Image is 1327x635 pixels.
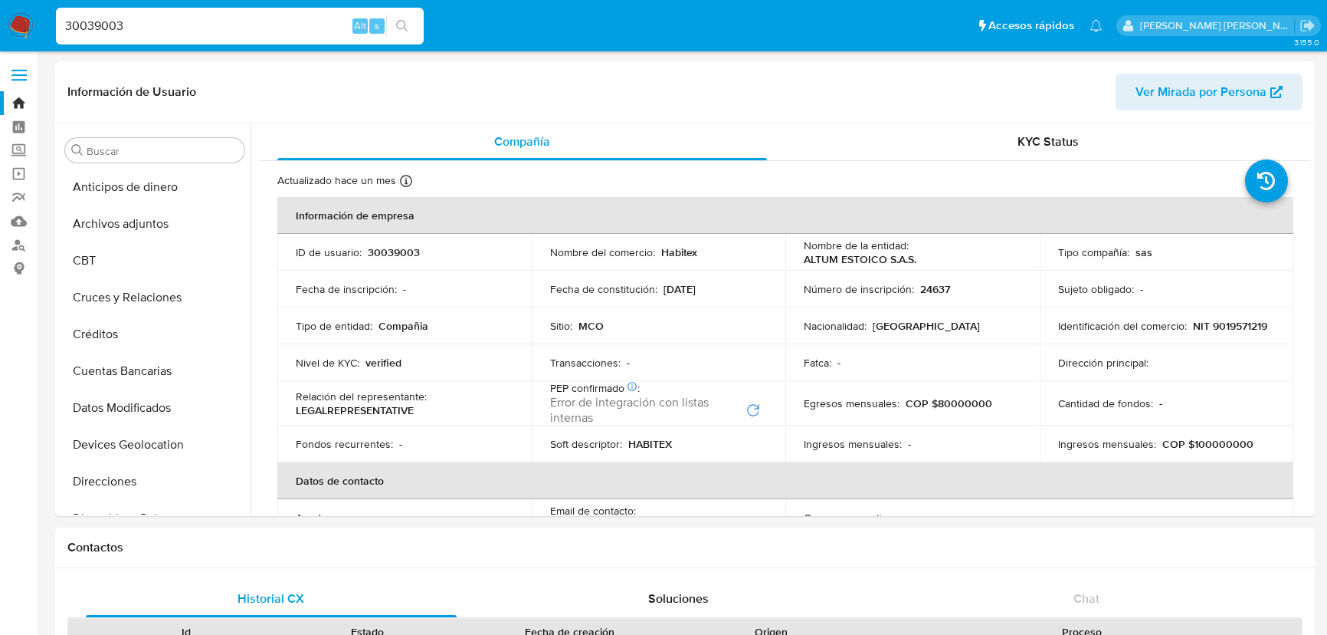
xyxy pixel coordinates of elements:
button: Ver Mirada por Persona [1116,74,1302,110]
p: Habitex [661,245,697,259]
p: Nombre del comercio : [550,245,655,259]
p: Soft descriptor : [550,437,622,451]
button: Anticipos de dinero [59,169,251,206]
span: Accesos rápidos [988,18,1074,34]
span: Alt [354,18,366,33]
button: Buscar [71,144,84,156]
h1: Información de Usuario [67,84,196,100]
p: ALTUM ESTOICO S.A.S. [804,252,916,266]
p: Ingresos mensuales : [1058,437,1156,451]
p: Tipo compañía : [1058,245,1129,259]
p: sas [1135,245,1152,259]
p: Sitio : [550,319,572,333]
p: Compañia [378,319,428,333]
input: Buscar [87,144,238,158]
span: Error de integración con listas internas [550,395,743,426]
span: KYC Status [1017,133,1079,150]
th: Datos de contacto [277,462,1293,499]
p: [GEOGRAPHIC_DATA] [873,319,980,333]
p: Nivel de KYC : [296,356,359,370]
p: Número de inscripción : [804,282,914,296]
p: 24637 [920,282,950,296]
button: Reintentar [745,403,761,418]
p: - [902,511,905,525]
p: - [627,356,630,370]
p: - [403,282,406,296]
button: Datos Modificados [59,390,251,426]
p: verified [365,356,401,370]
p: Fatca : [804,356,831,370]
button: CBT [59,242,251,279]
p: Actualizado hace un mes [277,173,396,188]
button: Archivos adjuntos [59,206,251,242]
button: Cruces y Relaciones [59,279,251,316]
p: Fecha de inscripción : [296,282,397,296]
p: Transacciones : [550,356,621,370]
p: MCO [578,319,604,333]
p: - [1140,282,1143,296]
span: Historial CX [238,590,304,607]
h1: Contactos [67,540,1302,555]
p: COP $100000000 [1162,437,1253,451]
p: Fecha de constitución : [550,282,657,296]
p: Apodo : [296,511,329,525]
span: Ver Mirada por Persona [1135,74,1266,110]
span: Soluciones [648,590,709,607]
p: PEP confirmado : [550,381,640,395]
p: HABITEX [628,437,672,451]
p: Nacionalidad : [804,319,867,333]
p: - [336,511,339,525]
span: Compañía [494,133,550,150]
p: Ingresos mensuales : [804,437,902,451]
p: - [399,437,402,451]
p: LEGALREPRESENTATIVE [296,403,414,417]
p: Nombre de la entidad : [804,239,909,252]
p: 30039003 [368,245,420,259]
p: - [908,437,911,451]
button: search-icon [386,15,418,37]
span: s [375,18,379,33]
p: Identificación del comercio : [1058,319,1187,333]
p: Cantidad de fondos : [1058,396,1153,410]
button: Dispositivos Point [59,500,251,537]
a: Salir [1299,18,1316,34]
p: - [837,356,840,370]
p: Tipo de entidad : [296,319,372,333]
p: Relación del representante : [296,390,427,403]
p: ID de usuario : [296,245,362,259]
p: Dirección principal : [1058,356,1148,370]
p: Fondos recurrentes : [296,437,393,451]
button: Créditos [59,316,251,353]
th: Información de empresa [277,197,1293,234]
button: Direcciones [59,463,251,500]
p: Email de contacto : [550,504,636,518]
span: Chat [1073,590,1099,607]
p: leonardo.alvarezortiz@mercadolibre.com.co [1140,18,1295,33]
button: Cuentas Bancarias [59,353,251,390]
p: Sujeto obligado : [1058,282,1134,296]
p: Egresos mensuales : [804,396,899,410]
p: NIT 9019571219 [1193,319,1267,333]
p: [DATE] [663,282,696,296]
button: Devices Geolocation [59,426,251,463]
p: Correo corporativo : [804,511,896,525]
p: - [1159,396,1162,410]
a: Notificaciones [1089,19,1103,32]
input: Buscar usuario o caso... [56,16,424,36]
p: COP $80000000 [906,396,992,410]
